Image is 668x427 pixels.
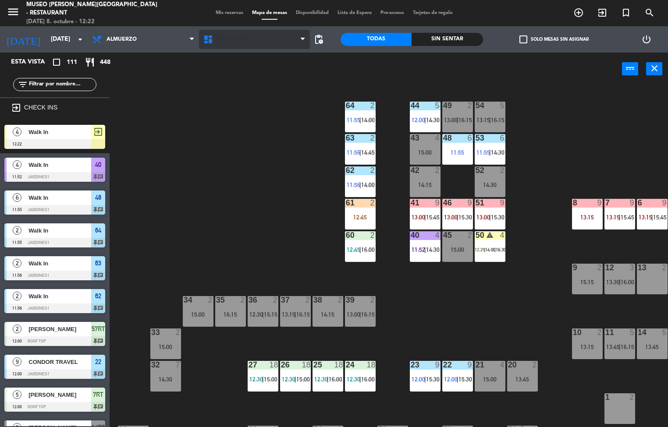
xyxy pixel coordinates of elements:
span: 2 [13,259,21,268]
div: 2 [467,102,473,109]
i: power_settings_new [641,34,652,45]
span: exit_to_app [93,127,103,137]
div: 15:15 [572,279,603,285]
span: 15:30 [458,376,472,383]
div: 4 [500,361,505,369]
span: 15:30 [426,376,440,383]
div: 2 [662,264,667,272]
span: 13:15 [606,214,620,221]
span: | [359,149,361,156]
span: 2 [13,226,21,235]
span: 14:30 [426,246,440,253]
span: 16:00 [361,376,375,383]
div: 5 [629,328,635,336]
button: menu [7,5,20,21]
span: Walk In [28,160,91,169]
span: Mis reservas [211,11,248,15]
span: 22 [95,356,101,367]
div: 7 [175,361,181,369]
div: 13:45 [507,376,538,382]
span: 16:15 [491,116,505,124]
div: 11:55 [442,149,473,155]
span: 11:56 [347,181,360,188]
div: 9 [500,199,505,207]
span: pending_actions [313,34,324,45]
span: [PERSON_NAME] [28,390,91,399]
div: 35 [216,296,217,304]
div: 16:15 [215,311,246,318]
span: 448 [100,57,110,67]
span: Lista de Espera [333,11,376,15]
div: 15:00 [442,247,473,253]
span: 16:00 [329,376,342,383]
span: 12:30 [249,311,263,318]
span: 16:15 [296,311,310,318]
span: 13:30 [606,279,620,286]
div: Sin sentar [412,33,483,46]
span: | [295,376,296,383]
i: arrow_drop_down [75,34,85,45]
i: close [649,63,660,74]
div: 2 [370,296,375,304]
span: 2 [13,325,21,333]
div: 14:15 [410,182,441,188]
button: close [646,62,662,75]
div: 46 [443,199,444,207]
div: 2 [532,361,537,369]
span: | [359,311,361,318]
span: CONDOR TRAVEL [28,357,91,367]
div: 18 [302,361,310,369]
div: 13:45 [637,344,668,350]
i: turned_in_not [621,7,631,18]
span: 15:00 [296,376,310,383]
span: check_box_outline_blank [519,35,527,43]
div: 9 [597,199,602,207]
div: 14:15 [313,311,343,318]
span: 16:15 [621,343,634,350]
span: 14:00 [485,247,495,252]
span: 16:15 [361,311,375,318]
span: 14:45 [361,149,375,156]
span: | [494,247,496,252]
span: | [619,214,621,221]
span: 111 [67,57,77,67]
div: 6 [467,134,473,142]
div: 18 [334,361,343,369]
span: 2 [13,292,21,300]
div: 2 [240,296,245,304]
div: 38 [313,296,314,304]
div: 45 [443,231,444,239]
div: 32 [151,361,152,369]
div: 12:45 [345,214,376,220]
div: 25 [313,361,314,369]
div: Todas [341,33,412,46]
span: | [651,214,653,221]
span: 13:15 [639,214,652,221]
div: 4 [435,231,440,239]
span: 62 [95,291,101,301]
div: 2 [208,296,213,304]
span: 4 [13,127,21,136]
span: Tarjetas de regalo [409,11,457,15]
div: 3 [629,264,635,272]
span: 14:00 [361,116,375,124]
span: 13:00 [347,311,360,318]
span: 11:52 [412,246,425,253]
span: 63 [95,258,101,268]
div: 2 [467,231,473,239]
div: 4 [435,134,440,142]
div: 9 [435,361,440,369]
span: | [359,376,361,383]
